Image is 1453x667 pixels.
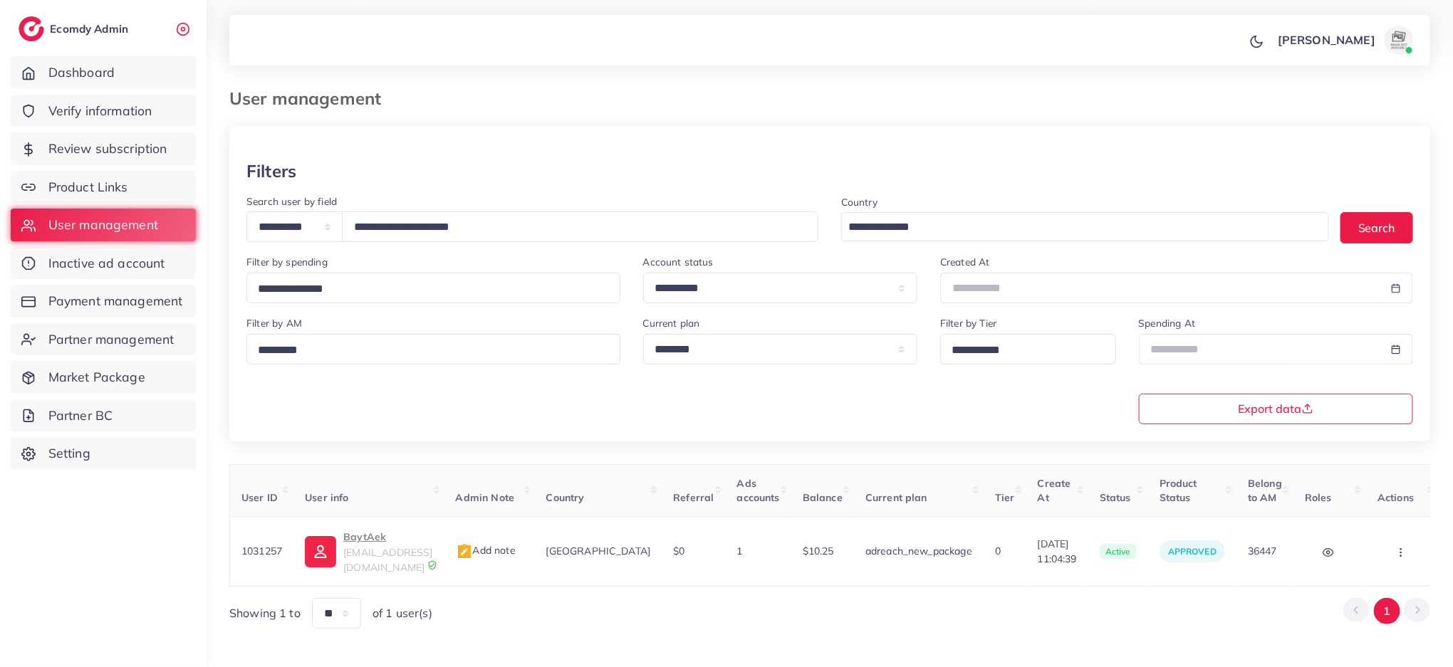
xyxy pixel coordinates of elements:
[803,491,843,504] span: Balance
[48,102,152,120] span: Verify information
[246,255,328,269] label: Filter by spending
[546,491,585,504] span: Country
[865,545,972,557] span: adreach_new_package
[1100,491,1131,504] span: Status
[48,406,113,425] span: Partner BC
[241,545,282,557] span: 1031257
[241,491,278,504] span: User ID
[737,545,743,557] span: 1
[1374,598,1400,624] button: Go to page 1
[48,292,183,310] span: Payment management
[11,323,196,356] a: Partner management
[673,545,684,557] span: $0
[841,212,1329,241] div: Search for option
[11,132,196,165] a: Review subscription
[456,543,473,560] img: admin_note.cdd0b510.svg
[343,528,432,545] p: BaytAek
[1139,394,1414,424] button: Export data
[11,399,196,432] a: Partner BC
[246,194,337,209] label: Search user by field
[1139,316,1196,330] label: Spending At
[11,209,196,241] a: User management
[1160,477,1197,504] span: Product Status
[253,278,602,300] input: Search for option
[546,545,651,557] span: [GEOGRAPHIC_DATA]
[48,178,128,196] span: Product Links
[48,140,167,158] span: Review subscription
[1168,546,1217,557] span: approved
[456,544,516,557] span: Add note
[229,88,392,109] h3: User management
[737,477,780,504] span: Ads accounts
[940,316,996,330] label: Filter by Tier
[229,605,301,621] span: Showing 1 to
[48,63,115,82] span: Dashboard
[305,491,348,504] span: User info
[305,528,432,574] a: BaytAek[EMAIL_ADDRESS][DOMAIN_NAME]
[947,340,1097,362] input: Search for option
[343,546,432,573] span: [EMAIL_ADDRESS][DOMAIN_NAME]
[841,195,877,209] label: Country
[427,560,437,570] img: 9CAL8B2pu8EFxCJHYAAAAldEVYdGRhdGU6Y3JlYXRlADIwMjItMTItMDlUMDQ6NTg6MzkrMDA6MDBXSlgLAAAAJXRFWHRkYXR...
[11,171,196,204] a: Product Links
[11,361,196,394] a: Market Package
[1340,212,1413,243] button: Search
[1305,491,1332,504] span: Roles
[19,16,132,41] a: logoEcomdy Admin
[11,56,196,89] a: Dashboard
[643,255,714,269] label: Account status
[1248,477,1282,504] span: Belong to AM
[246,334,620,364] div: Search for option
[246,161,296,182] h3: Filters
[1038,477,1071,504] span: Create At
[246,316,302,330] label: Filter by AM
[643,316,700,330] label: Current plan
[1038,537,1077,566] span: [DATE] 11:04:39
[940,334,1115,364] div: Search for option
[865,491,927,504] span: Current plan
[1239,403,1313,414] span: Export data
[1100,544,1137,560] span: active
[1378,491,1414,504] span: Actions
[48,254,165,273] span: Inactive ad account
[19,16,44,41] img: logo
[11,247,196,280] a: Inactive ad account
[48,216,158,234] span: User management
[48,368,145,387] span: Market Package
[50,22,132,36] h2: Ecomdy Admin
[1278,31,1375,48] p: [PERSON_NAME]
[11,437,196,470] a: Setting
[1343,598,1430,624] ul: Pagination
[803,545,834,557] span: $10.25
[48,330,175,349] span: Partner management
[11,285,196,317] a: Payment management
[1270,26,1419,54] a: [PERSON_NAME]avatar
[1248,545,1277,557] span: 36447
[843,216,1311,238] input: Search for option
[305,536,336,567] img: ic-user-info.36bf1079.svg
[456,491,515,504] span: Admin Note
[1385,26,1413,54] img: avatar
[995,491,1015,504] span: Tier
[11,95,196,127] a: Verify information
[246,273,620,303] div: Search for option
[253,340,602,362] input: Search for option
[373,605,432,621] span: of 1 user(s)
[995,545,1001,557] span: 0
[940,255,990,269] label: Created At
[48,444,90,463] span: Setting
[673,491,714,504] span: Referral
